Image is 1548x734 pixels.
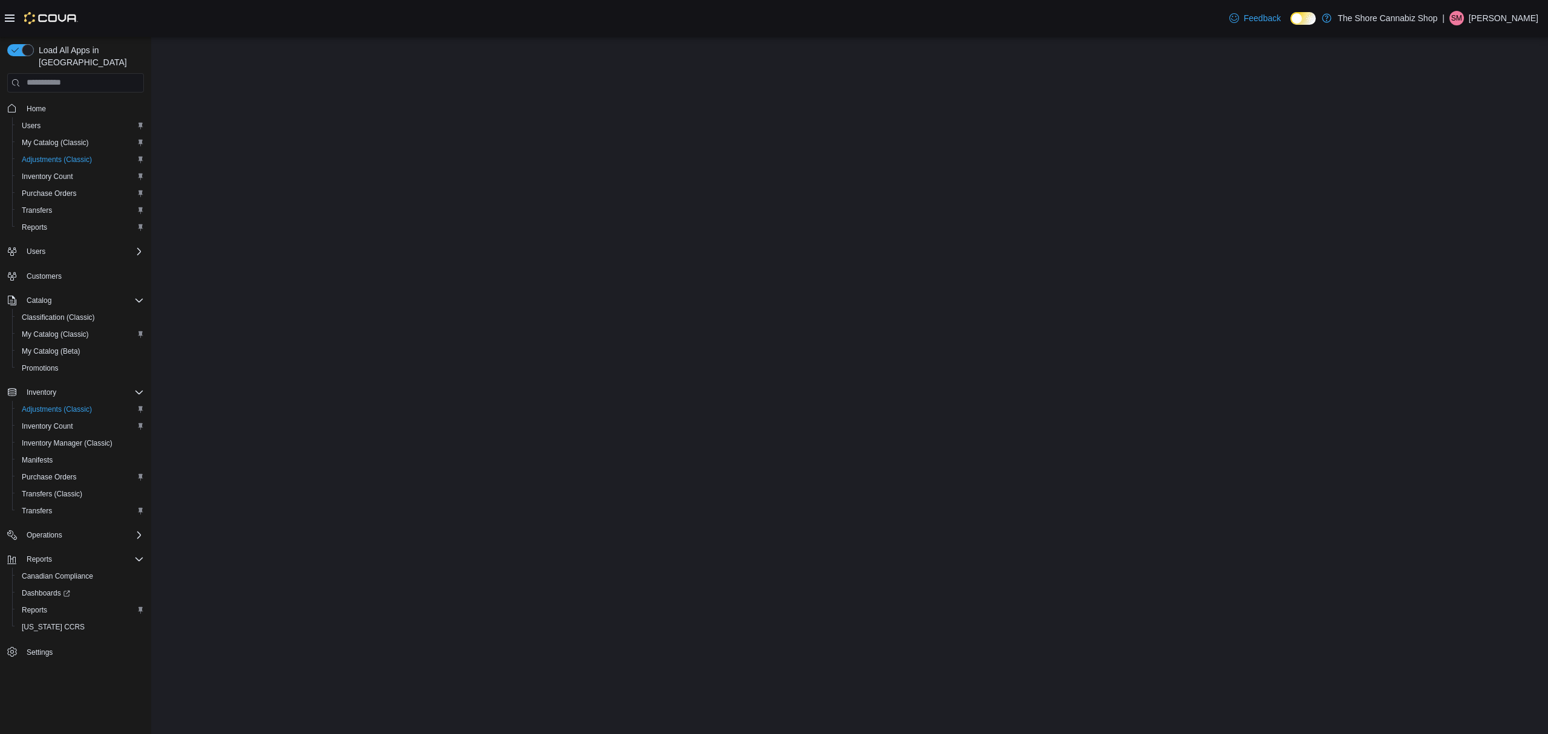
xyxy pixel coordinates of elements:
span: Adjustments (Classic) [17,152,144,167]
span: Canadian Compliance [22,571,93,581]
a: My Catalog (Classic) [17,135,94,150]
span: My Catalog (Classic) [22,330,89,339]
a: My Catalog (Classic) [17,327,94,342]
p: The Shore Cannabiz Shop [1338,11,1437,25]
a: Settings [22,645,57,660]
p: [PERSON_NAME] [1469,11,1538,25]
span: Purchase Orders [22,472,77,482]
button: Reports [22,552,57,567]
span: Settings [27,648,53,657]
a: Inventory Count [17,419,78,434]
a: Adjustments (Classic) [17,152,97,167]
button: Manifests [12,452,149,469]
button: Transfers [12,502,149,519]
span: Promotions [22,363,59,373]
a: Classification (Classic) [17,310,100,325]
button: Settings [2,643,149,660]
span: Inventory [22,385,144,400]
span: Transfers [22,506,52,516]
span: Feedback [1244,12,1281,24]
span: Reports [22,552,144,567]
button: Home [2,100,149,117]
span: Transfers [22,206,52,215]
a: Reports [17,220,52,235]
a: Inventory Count [17,169,78,184]
button: Customers [2,267,149,285]
a: Transfers [17,203,57,218]
button: Purchase Orders [12,469,149,486]
span: My Catalog (Classic) [22,138,89,148]
a: Purchase Orders [17,470,82,484]
a: Home [22,102,51,116]
button: Inventory Count [12,168,149,185]
span: Catalog [27,296,51,305]
span: Users [17,119,144,133]
button: My Catalog (Classic) [12,326,149,343]
span: Catalog [22,293,144,308]
a: Purchase Orders [17,186,82,201]
span: Users [22,121,41,131]
button: Promotions [12,360,149,377]
span: Washington CCRS [17,620,144,634]
a: Inventory Manager (Classic) [17,436,117,450]
span: Transfers [17,203,144,218]
a: Transfers [17,504,57,518]
span: Users [27,247,45,256]
span: Users [22,244,144,259]
span: Inventory Count [17,419,144,434]
span: [US_STATE] CCRS [22,622,85,632]
span: Canadian Compliance [17,569,144,583]
span: Adjustments (Classic) [17,402,144,417]
span: Operations [27,530,62,540]
span: Classification (Classic) [17,310,144,325]
span: Purchase Orders [17,470,144,484]
span: Home [27,104,46,114]
img: Cova [24,12,78,24]
span: Dashboards [22,588,70,598]
span: Promotions [17,361,144,375]
button: Reports [12,602,149,619]
span: Reports [22,222,47,232]
a: Transfers (Classic) [17,487,87,501]
span: Purchase Orders [17,186,144,201]
button: Transfers (Classic) [12,486,149,502]
button: Inventory [2,384,149,401]
span: Transfers (Classic) [17,487,144,501]
span: Inventory Manager (Classic) [17,436,144,450]
button: Reports [2,551,149,568]
span: Manifests [17,453,144,467]
button: Reports [12,219,149,236]
a: Customers [22,269,67,284]
span: Reports [27,554,52,564]
button: Users [22,244,50,259]
button: [US_STATE] CCRS [12,619,149,635]
span: Reports [17,603,144,617]
span: My Catalog (Classic) [17,135,144,150]
span: My Catalog (Beta) [17,344,144,359]
a: Manifests [17,453,57,467]
span: Inventory Count [17,169,144,184]
button: Adjustments (Classic) [12,401,149,418]
span: Transfers [17,504,144,518]
span: Inventory [27,388,56,397]
a: Promotions [17,361,63,375]
span: Load All Apps in [GEOGRAPHIC_DATA] [34,44,144,68]
span: Customers [27,271,62,281]
input: Dark Mode [1290,12,1316,25]
button: Operations [22,528,67,542]
a: My Catalog (Beta) [17,344,85,359]
span: Transfers (Classic) [22,489,82,499]
button: Purchase Orders [12,185,149,202]
span: Purchase Orders [22,189,77,198]
button: Transfers [12,202,149,219]
span: Adjustments (Classic) [22,404,92,414]
span: Customers [22,268,144,284]
div: Sam Morrison [1449,11,1464,25]
button: My Catalog (Beta) [12,343,149,360]
button: Operations [2,527,149,544]
span: Classification (Classic) [22,313,95,322]
button: Adjustments (Classic) [12,151,149,168]
button: Users [2,243,149,260]
span: My Catalog (Classic) [17,327,144,342]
